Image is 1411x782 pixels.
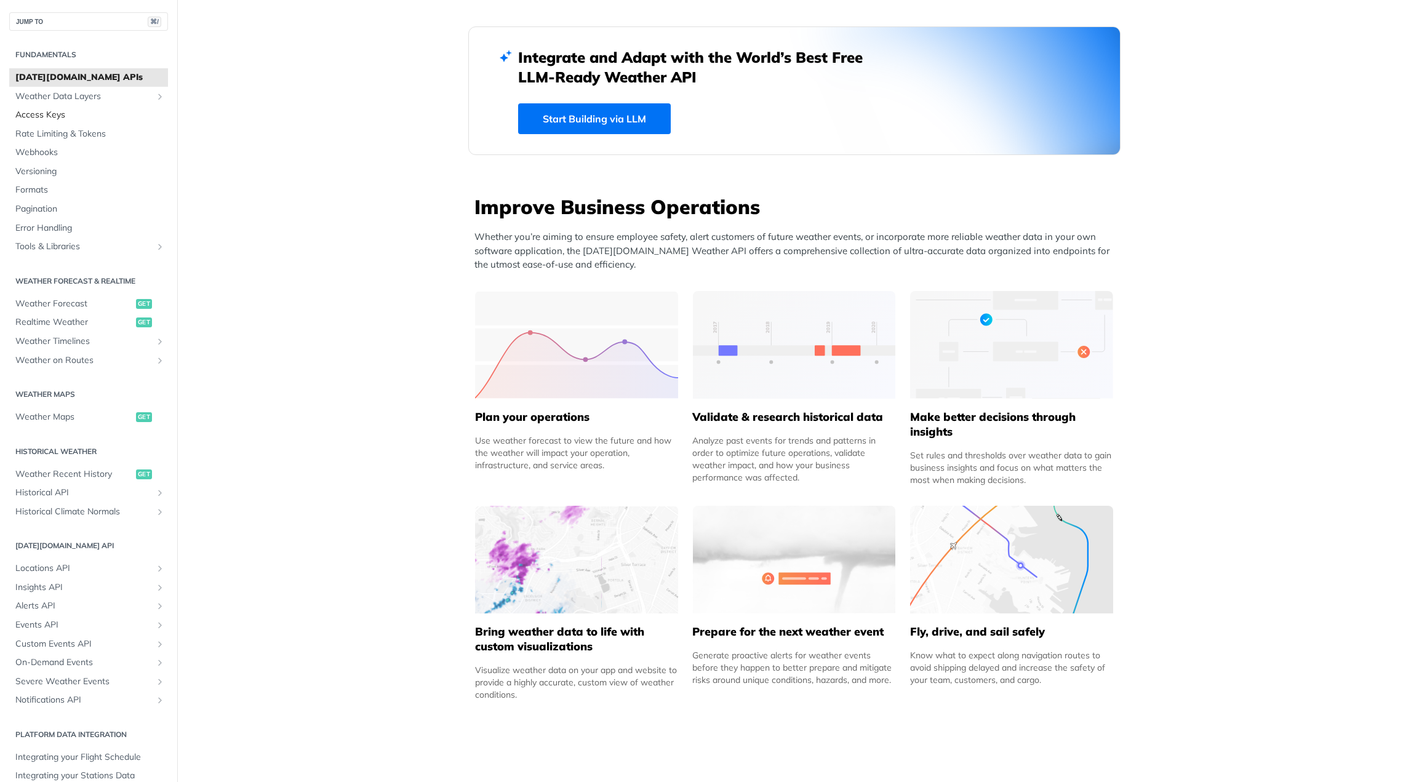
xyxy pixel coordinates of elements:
[9,635,168,653] a: Custom Events APIShow subpages for Custom Events API
[9,143,168,162] a: Webhooks
[9,313,168,332] a: Realtime Weatherget
[15,316,133,329] span: Realtime Weather
[15,694,152,706] span: Notifications API
[155,639,165,649] button: Show subpages for Custom Events API
[136,299,152,309] span: get
[9,616,168,634] a: Events APIShow subpages for Events API
[15,600,152,612] span: Alerts API
[9,729,168,740] h2: Platform DATA integration
[155,92,165,102] button: Show subpages for Weather Data Layers
[15,90,152,103] span: Weather Data Layers
[9,351,168,370] a: Weather on RoutesShow subpages for Weather on Routes
[15,581,152,594] span: Insights API
[9,408,168,426] a: Weather Mapsget
[9,125,168,143] a: Rate Limiting & Tokens
[155,658,165,668] button: Show subpages for On-Demand Events
[475,291,678,399] img: 39565e8-group-4962x.svg
[693,506,896,613] img: 2c0a313-group-496-12x.svg
[9,276,168,287] h2: Weather Forecast & realtime
[693,291,896,399] img: 13d7ca0-group-496-2.svg
[15,619,152,631] span: Events API
[475,434,678,471] div: Use weather forecast to view the future and how the weather will impact your operation, infrastru...
[136,412,152,422] span: get
[155,695,165,705] button: Show subpages for Notifications API
[136,317,152,327] span: get
[9,106,168,124] a: Access Keys
[9,484,168,502] a: Historical APIShow subpages for Historical API
[692,624,895,639] h5: Prepare for the next weather event
[9,389,168,400] h2: Weather Maps
[9,200,168,218] a: Pagination
[155,507,165,517] button: Show subpages for Historical Climate Normals
[15,468,133,481] span: Weather Recent History
[9,87,168,106] a: Weather Data LayersShow subpages for Weather Data Layers
[9,237,168,256] a: Tools & LibrariesShow subpages for Tools & Libraries
[910,506,1113,613] img: 994b3d6-mask-group-32x.svg
[910,624,1113,639] h5: Fly, drive, and sail safely
[9,559,168,578] a: Locations APIShow subpages for Locations API
[155,242,165,252] button: Show subpages for Tools & Libraries
[15,770,165,782] span: Integrating your Stations Data
[692,410,895,425] h5: Validate & research historical data
[9,578,168,597] a: Insights APIShow subpages for Insights API
[15,184,165,196] span: Formats
[475,664,678,701] div: Visualize weather data on your app and website to provide a highly accurate, custom view of weath...
[155,601,165,611] button: Show subpages for Alerts API
[9,540,168,551] h2: [DATE][DOMAIN_NAME] API
[15,411,133,423] span: Weather Maps
[155,583,165,592] button: Show subpages for Insights API
[155,337,165,346] button: Show subpages for Weather Timelines
[9,49,168,60] h2: Fundamentals
[15,487,152,499] span: Historical API
[910,449,1113,486] div: Set rules and thresholds over weather data to gain business insights and focus on what matters th...
[474,230,1121,272] p: Whether you’re aiming to ensure employee safety, alert customers of future weather events, or inc...
[15,562,152,575] span: Locations API
[155,356,165,365] button: Show subpages for Weather on Routes
[15,146,165,159] span: Webhooks
[148,17,161,27] span: ⌘/
[15,354,152,367] span: Weather on Routes
[910,410,1113,439] h5: Make better decisions through insights
[692,649,895,686] div: Generate proactive alerts for weather events before they happen to better prepare and mitigate ri...
[910,649,1113,686] div: Know what to expect along navigation routes to avoid shipping delayed and increase the safety of ...
[9,503,168,521] a: Historical Climate NormalsShow subpages for Historical Climate Normals
[518,103,671,134] a: Start Building via LLM
[15,71,165,84] span: [DATE][DOMAIN_NAME] APIs
[15,506,152,518] span: Historical Climate Normals
[910,291,1113,399] img: a22d113-group-496-32x.svg
[155,488,165,498] button: Show subpages for Historical API
[9,332,168,351] a: Weather TimelinesShow subpages for Weather Timelines
[9,12,168,31] button: JUMP TO⌘/
[9,465,168,484] a: Weather Recent Historyget
[15,166,165,178] span: Versioning
[15,676,152,688] span: Severe Weather Events
[155,677,165,687] button: Show subpages for Severe Weather Events
[15,109,165,121] span: Access Keys
[136,469,152,479] span: get
[9,295,168,313] a: Weather Forecastget
[474,193,1121,220] h3: Improve Business Operations
[15,656,152,669] span: On-Demand Events
[9,653,168,672] a: On-Demand EventsShow subpages for On-Demand Events
[9,219,168,237] a: Error Handling
[692,434,895,484] div: Analyze past events for trends and patterns in order to optimize future operations, validate weat...
[9,446,168,457] h2: Historical Weather
[15,128,165,140] span: Rate Limiting & Tokens
[155,564,165,573] button: Show subpages for Locations API
[518,47,881,87] h2: Integrate and Adapt with the World’s Best Free LLM-Ready Weather API
[15,241,152,253] span: Tools & Libraries
[475,506,678,613] img: 4463876-group-4982x.svg
[15,298,133,310] span: Weather Forecast
[15,335,152,348] span: Weather Timelines
[9,597,168,615] a: Alerts APIShow subpages for Alerts API
[15,638,152,650] span: Custom Events API
[475,624,678,654] h5: Bring weather data to life with custom visualizations
[155,620,165,630] button: Show subpages for Events API
[9,691,168,709] a: Notifications APIShow subpages for Notifications API
[475,410,678,425] h5: Plan your operations
[9,672,168,691] a: Severe Weather EventsShow subpages for Severe Weather Events
[9,181,168,199] a: Formats
[9,162,168,181] a: Versioning
[9,748,168,767] a: Integrating your Flight Schedule
[15,222,165,234] span: Error Handling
